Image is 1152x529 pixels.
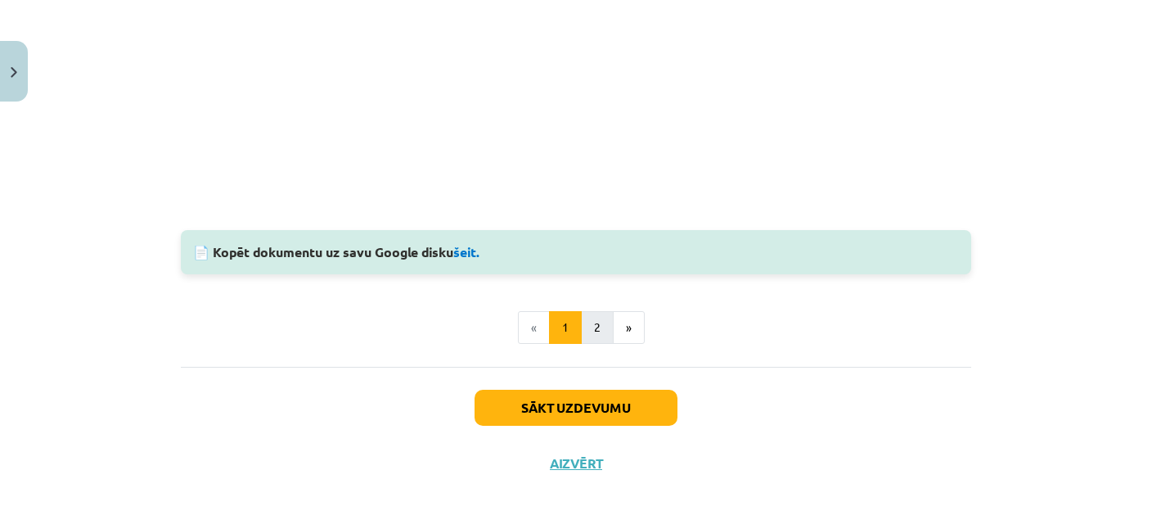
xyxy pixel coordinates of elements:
div: 📄 Kopēt dokumentu uz savu Google disku [181,230,971,274]
button: Sākt uzdevumu [475,390,677,426]
img: icon-close-lesson-0947bae3869378f0d4975bcd49f059093ad1ed9edebbc8119c70593378902aed.svg [11,67,17,78]
button: 2 [581,311,614,344]
button: » [613,311,645,344]
button: Aizvērt [545,455,607,472]
button: 1 [549,311,582,344]
a: šeit. [453,243,480,260]
nav: Page navigation example [181,311,971,344]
